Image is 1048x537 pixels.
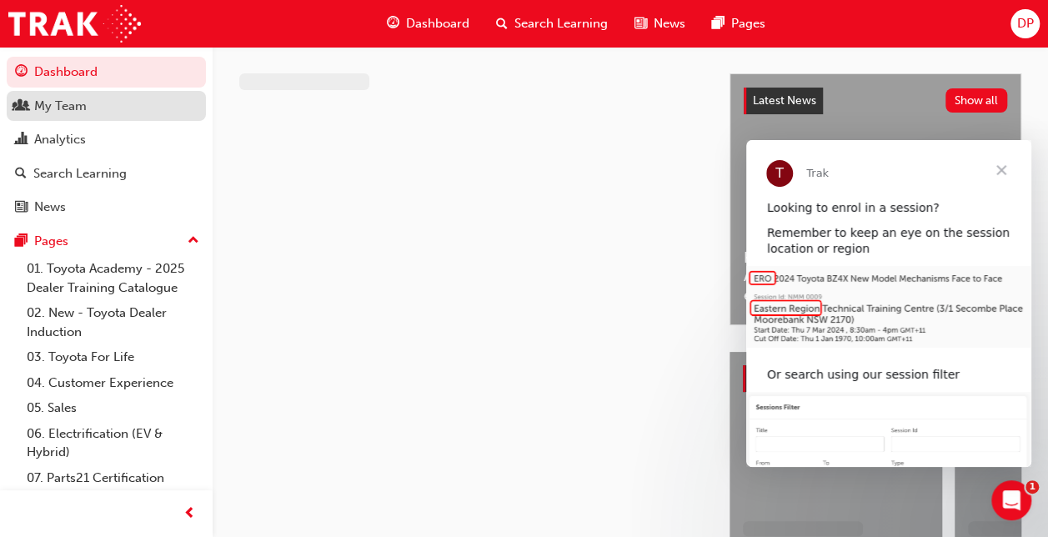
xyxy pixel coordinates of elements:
span: guage-icon [387,13,399,34]
a: guage-iconDashboard [374,7,483,41]
a: search-iconSearch Learning [483,7,621,41]
span: search-icon [496,13,508,34]
iframe: Intercom live chat [991,480,1031,520]
span: news-icon [634,13,647,34]
button: Pages [7,226,206,257]
span: Latest News [753,93,816,108]
a: pages-iconPages [699,7,779,41]
button: DashboardMy TeamAnalyticsSearch LearningNews [7,53,206,226]
span: Dashboard [406,14,469,33]
span: news-icon [15,200,28,215]
a: 06. Electrification (EV & Hybrid) [20,421,206,465]
span: chart-icon [15,133,28,148]
a: Search Learning [7,158,206,189]
span: Pages [731,14,765,33]
button: DP [1010,9,1040,38]
span: people-icon [15,99,28,114]
a: News [7,192,206,223]
span: up-icon [188,230,199,252]
div: Analytics [34,130,86,149]
span: Help Shape the Future of Toyota Academy Training and Win an eMastercard! [744,248,1007,305]
a: 05. Sales [20,395,206,421]
span: DP [1016,14,1033,33]
a: 03. Toyota For Life [20,344,206,370]
a: Show all [743,365,1008,392]
div: Search Learning [33,164,127,183]
span: News [654,14,685,33]
a: Analytics [7,124,206,155]
span: pages-icon [15,234,28,249]
a: Latest NewsShow all [744,88,1007,114]
span: guage-icon [15,65,28,80]
a: news-iconNews [621,7,699,41]
span: 1 [1025,480,1039,494]
a: 07. Parts21 Certification [20,465,206,491]
div: News [34,198,66,217]
span: pages-icon [712,13,725,34]
span: Search Learning [514,14,608,33]
button: Show all [945,88,1008,113]
a: Latest NewsShow allHelp Shape the Future of Toyota Academy Training and Win an eMastercard! [730,73,1021,325]
a: My Team [7,91,206,122]
img: Trak [8,5,141,43]
div: My Team [34,97,87,116]
a: Dashboard [7,57,206,88]
span: search-icon [15,167,27,182]
a: 02. New - Toyota Dealer Induction [20,300,206,344]
span: prev-icon [183,504,196,524]
a: 01. Toyota Academy - 2025 Dealer Training Catalogue [20,256,206,300]
iframe: Intercom live chat message [746,140,1031,467]
div: Pages [34,232,68,251]
a: 04. Customer Experience [20,370,206,396]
